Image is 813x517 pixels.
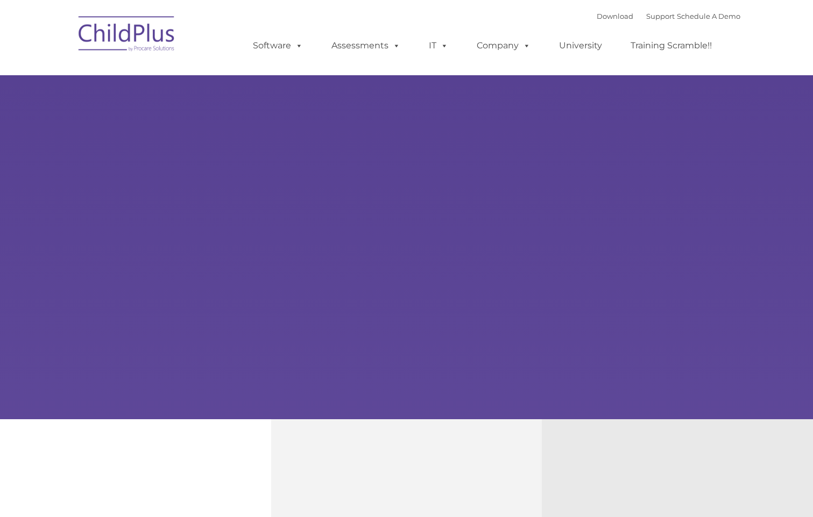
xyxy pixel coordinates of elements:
[73,9,181,62] img: ChildPlus by Procare Solutions
[597,12,633,20] a: Download
[321,35,411,56] a: Assessments
[597,12,740,20] font: |
[418,35,459,56] a: IT
[646,12,675,20] a: Support
[466,35,541,56] a: Company
[548,35,613,56] a: University
[677,12,740,20] a: Schedule A Demo
[242,35,314,56] a: Software
[620,35,723,56] a: Training Scramble!!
